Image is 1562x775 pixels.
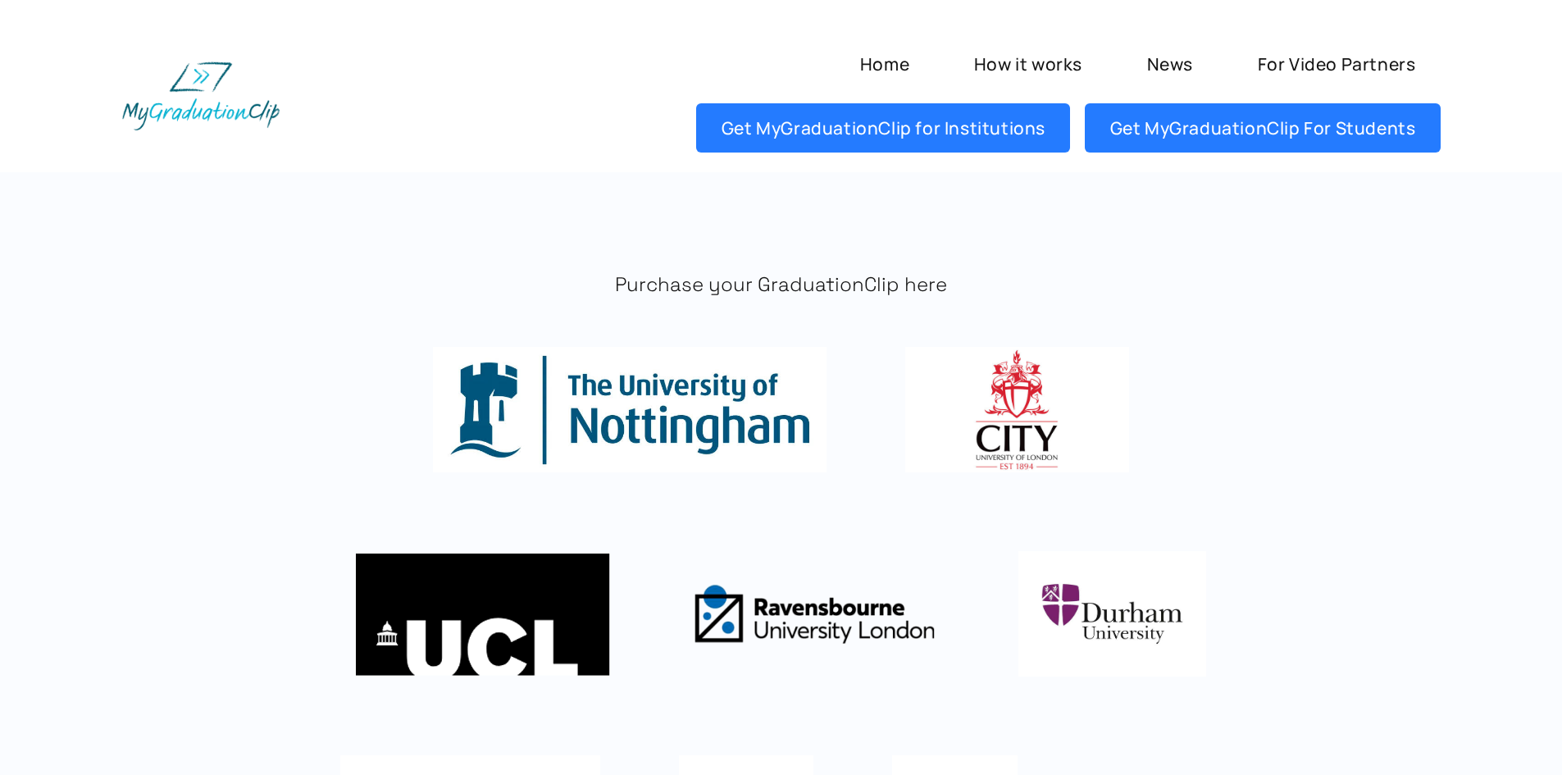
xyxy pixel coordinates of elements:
[356,551,610,677] img: University College London
[1018,551,1207,677] img: Untitled
[1085,103,1440,153] a: Get MyGraduationClip For Students
[696,103,1070,153] a: Get MyGraduationClip for Institutions
[949,39,1107,89] a: How it works
[1122,39,1218,89] a: News
[122,271,1441,298] p: Purchase your GraduationClip here
[689,551,940,677] img: Ravensbourne University London
[433,347,827,472] img: Nottingham
[905,347,1128,472] img: City
[1232,39,1440,89] a: For Video Partners
[835,39,934,89] a: Home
